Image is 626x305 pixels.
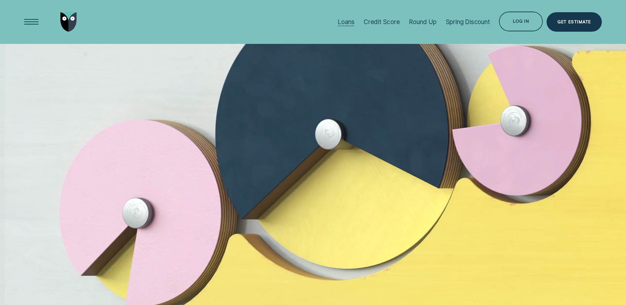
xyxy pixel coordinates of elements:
[21,12,41,32] button: Open Menu
[364,18,400,26] div: Credit Score
[499,12,543,31] button: Log in
[446,18,490,26] div: Spring Discount
[60,12,77,32] img: Wisr
[338,18,354,26] div: Loans
[409,18,437,26] div: Round Up
[546,12,602,32] a: Get Estimate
